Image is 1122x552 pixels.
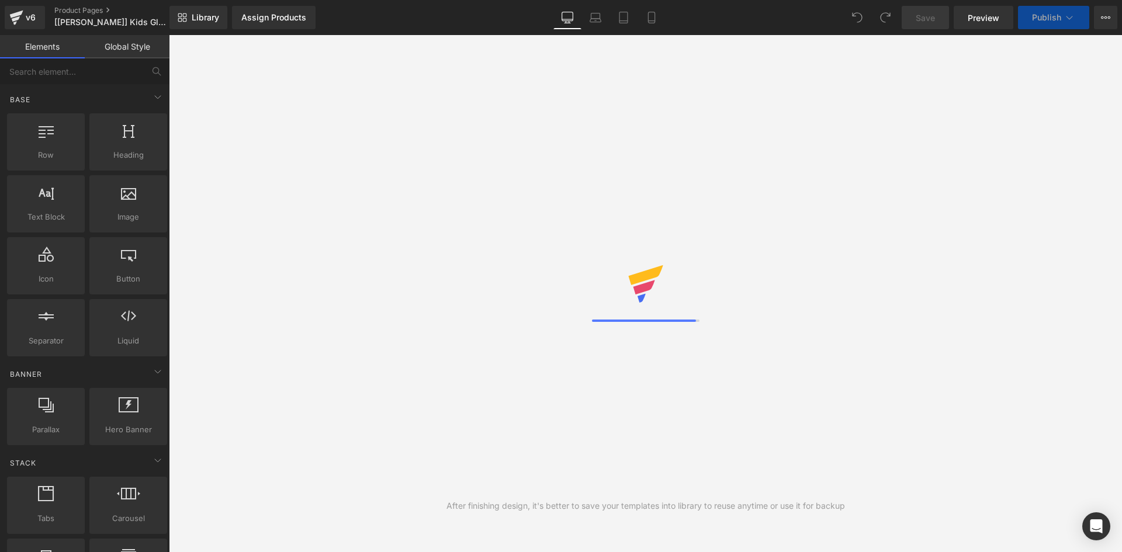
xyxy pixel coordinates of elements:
span: Heading [93,149,164,161]
a: Tablet [610,6,638,29]
div: After finishing design, it's better to save your templates into library to reuse anytime or use i... [446,499,845,512]
span: Banner [9,369,43,380]
a: Global Style [85,35,169,58]
span: Hero Banner [93,423,164,436]
span: Parallax [11,423,81,436]
button: Undo [846,6,869,29]
div: Assign Products [241,13,306,22]
span: Stack [9,457,37,468]
span: Preview [968,12,999,24]
span: Publish [1032,13,1061,22]
a: New Library [169,6,227,29]
a: Desktop [553,6,581,29]
span: Save [916,12,935,24]
span: Tabs [11,512,81,525]
span: Library [192,12,219,23]
span: Liquid [93,335,164,347]
span: Base [9,94,32,105]
span: [[PERSON_NAME]] Kids Glow T-shirts [54,18,167,27]
a: Laptop [581,6,610,29]
a: Product Pages [54,6,189,15]
span: Image [93,211,164,223]
div: Open Intercom Messenger [1082,512,1110,540]
button: Publish [1018,6,1089,29]
div: v6 [23,10,38,25]
span: Button [93,273,164,285]
span: Separator [11,335,81,347]
span: Row [11,149,81,161]
span: Text Block [11,211,81,223]
a: Preview [954,6,1013,29]
button: Redo [874,6,897,29]
a: Mobile [638,6,666,29]
button: More [1094,6,1117,29]
a: v6 [5,6,45,29]
span: Carousel [93,512,164,525]
span: Icon [11,273,81,285]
